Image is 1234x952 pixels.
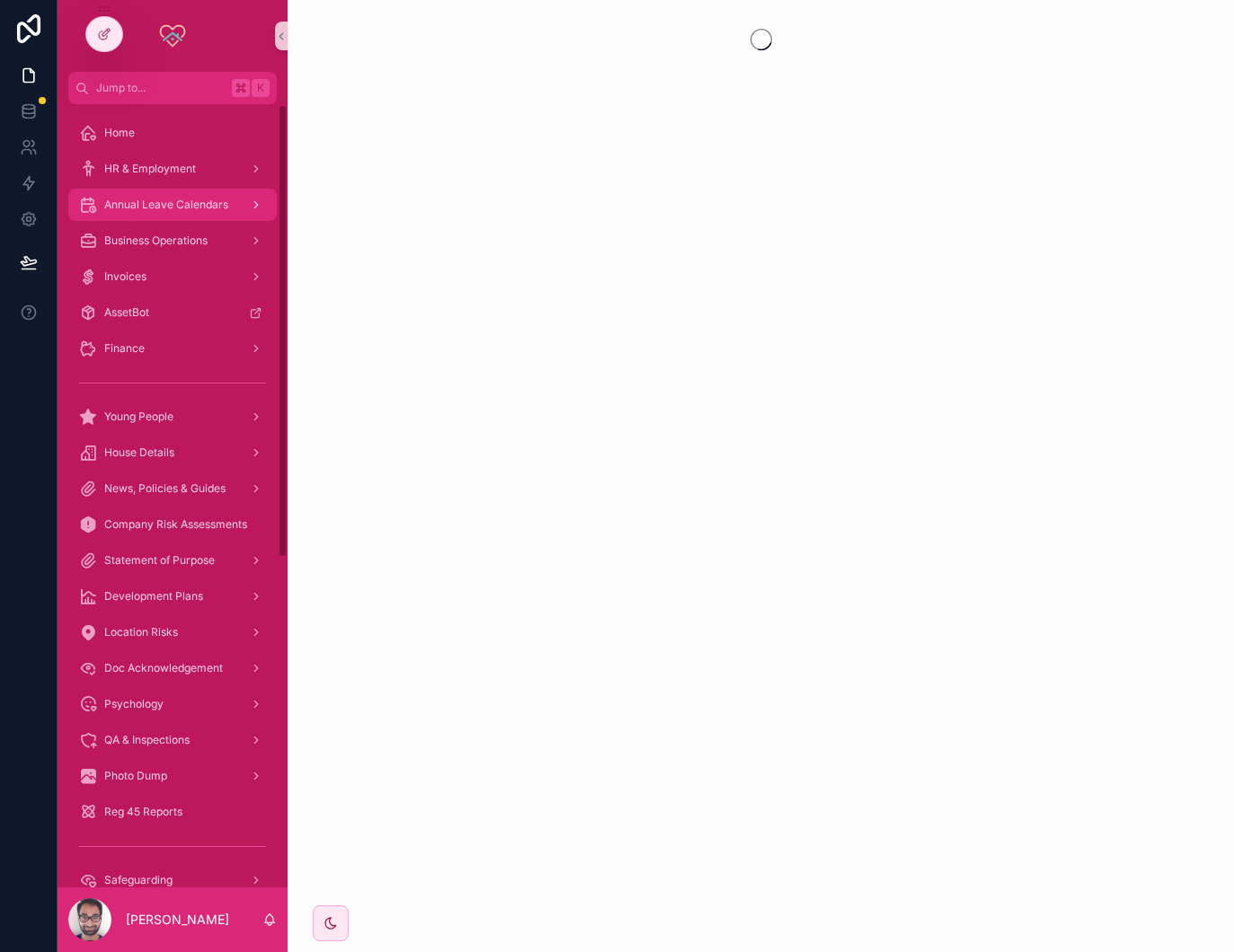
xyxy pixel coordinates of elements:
[68,117,277,149] a: Home
[104,269,146,284] span: Invoices
[68,189,277,221] a: Annual Leave Calendars
[104,589,203,604] span: Development Plans
[68,436,277,469] a: House Details
[68,864,277,896] a: Safeguarding
[104,126,135,140] span: Home
[68,401,277,433] a: Young People
[68,796,277,828] a: Reg 45 Reports
[68,652,277,684] a: Doc Acknowledgement
[104,873,173,887] span: Safeguarding
[68,225,277,257] a: Business Operations
[104,198,228,212] span: Annual Leave Calendars
[104,769,167,783] span: Photo Dump
[104,341,145,356] span: Finance
[68,688,277,720] a: Psychology
[104,410,173,424] span: Young People
[104,553,215,568] span: Statement of Purpose
[126,911,229,929] p: [PERSON_NAME]
[104,162,196,176] span: HR & Employment
[158,22,187,50] img: App logo
[68,724,277,756] a: QA & Inspections
[68,508,277,541] a: Company Risk Assessments
[68,296,277,329] a: AssetBot
[104,517,247,532] span: Company Risk Assessments
[68,472,277,505] a: News, Policies & Guides
[68,153,277,185] a: HR & Employment
[68,332,277,365] a: Finance
[104,661,223,675] span: Doc Acknowledgement
[104,445,174,460] span: House Details
[96,81,225,95] span: Jump to...
[104,481,226,496] span: News, Policies & Guides
[253,81,268,95] span: K
[68,760,277,792] a: Photo Dump
[104,805,182,819] span: Reg 45 Reports
[68,72,277,104] button: Jump to...K
[58,104,288,887] div: scrollable content
[104,234,208,248] span: Business Operations
[68,260,277,293] a: Invoices
[104,697,164,711] span: Psychology
[104,625,178,639] span: Location Risks
[68,616,277,648] a: Location Risks
[104,305,149,320] span: AssetBot
[104,733,190,747] span: QA & Inspections
[68,544,277,577] a: Statement of Purpose
[68,580,277,613] a: Development Plans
